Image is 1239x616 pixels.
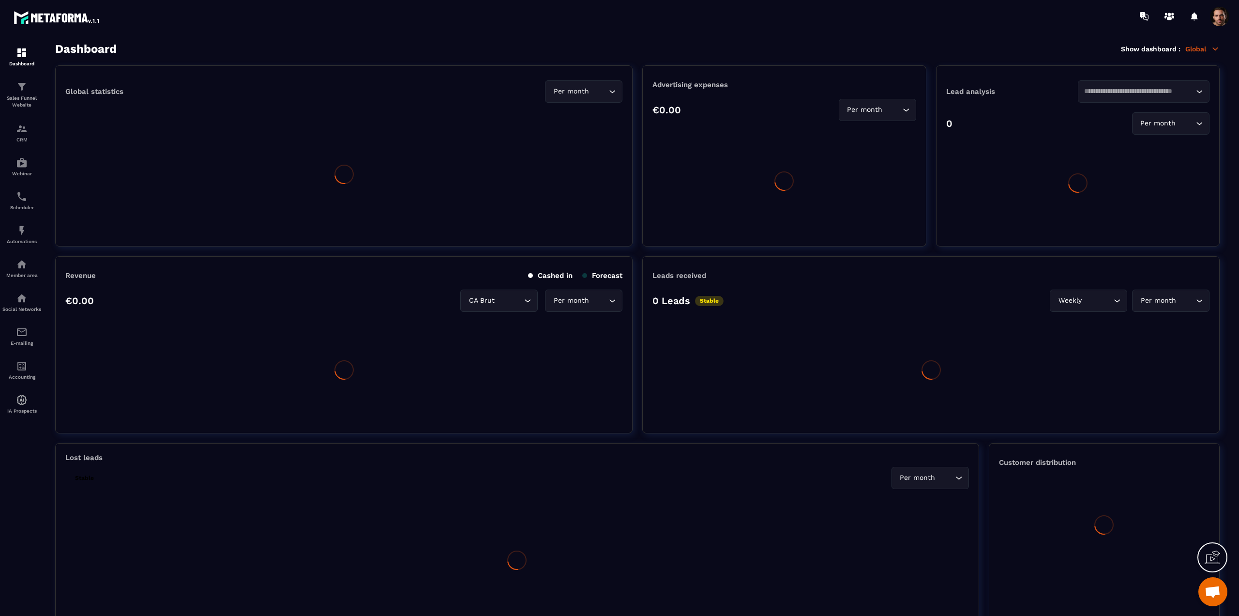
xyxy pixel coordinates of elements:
[2,95,41,108] p: Sales Funnel Website
[1198,577,1227,606] a: Mở cuộc trò chuyện
[16,360,28,372] img: accountant
[2,116,41,150] a: formationformationCRM
[2,205,41,210] p: Scheduler
[1138,295,1178,306] span: Per month
[898,473,937,483] span: Per month
[2,61,41,66] p: Dashboard
[467,295,497,306] span: CA Brut
[460,290,538,312] div: Search for option
[2,307,41,312] p: Social Networks
[2,74,41,116] a: formationformationSales Funnel Website
[16,123,28,135] img: formation
[999,458,1209,467] p: Customer distribution
[2,40,41,74] a: formationformationDashboard
[65,295,94,307] p: €0.00
[1078,80,1209,103] div: Search for option
[65,453,103,462] p: Lost leads
[1132,290,1209,312] div: Search for option
[70,473,99,483] p: Stable
[891,467,969,489] div: Search for option
[1050,290,1127,312] div: Search for option
[16,47,28,59] img: formation
[937,473,953,483] input: Search for option
[2,353,41,387] a: accountantaccountantAccounting
[652,271,706,280] p: Leads received
[16,326,28,338] img: email
[2,340,41,346] p: E-mailing
[551,295,591,306] span: Per month
[885,105,900,115] input: Search for option
[652,104,681,116] p: €0.00
[1056,295,1084,306] span: Weekly
[2,239,41,244] p: Automations
[16,157,28,169] img: automations
[65,87,123,96] p: Global statistics
[65,271,96,280] p: Revenue
[695,296,724,306] p: Stable
[1178,118,1194,129] input: Search for option
[1185,45,1220,53] p: Global
[16,191,28,202] img: scheduler
[652,80,916,89] p: Advertising expenses
[497,295,522,306] input: Search for option
[1084,295,1111,306] input: Search for option
[2,319,41,353] a: emailemailE-mailing
[16,225,28,236] img: automations
[2,374,41,380] p: Accounting
[652,295,690,307] p: 0 Leads
[1132,112,1209,135] div: Search for option
[16,259,28,270] img: automations
[1138,118,1178,129] span: Per month
[1121,45,1180,53] p: Show dashboard :
[946,87,1078,96] p: Lead analysis
[55,42,117,56] h3: Dashboard
[845,105,885,115] span: Per month
[946,118,952,129] p: 0
[839,99,916,121] div: Search for option
[2,171,41,176] p: Webinar
[591,295,606,306] input: Search for option
[2,137,41,142] p: CRM
[1178,295,1194,306] input: Search for option
[16,293,28,304] img: social-network
[591,86,606,97] input: Search for option
[582,271,622,280] p: Forecast
[551,86,591,97] span: Per month
[2,150,41,184] a: automationsautomationsWebinar
[528,271,573,280] p: Cashed in
[16,394,28,406] img: automations
[2,285,41,319] a: social-networksocial-networkSocial Networks
[2,273,41,278] p: Member area
[14,9,101,26] img: logo
[545,290,622,312] div: Search for option
[1084,86,1194,97] input: Search for option
[2,251,41,285] a: automationsautomationsMember area
[2,408,41,414] p: IA Prospects
[16,81,28,92] img: formation
[2,184,41,217] a: schedulerschedulerScheduler
[2,217,41,251] a: automationsautomationsAutomations
[545,80,622,103] div: Search for option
